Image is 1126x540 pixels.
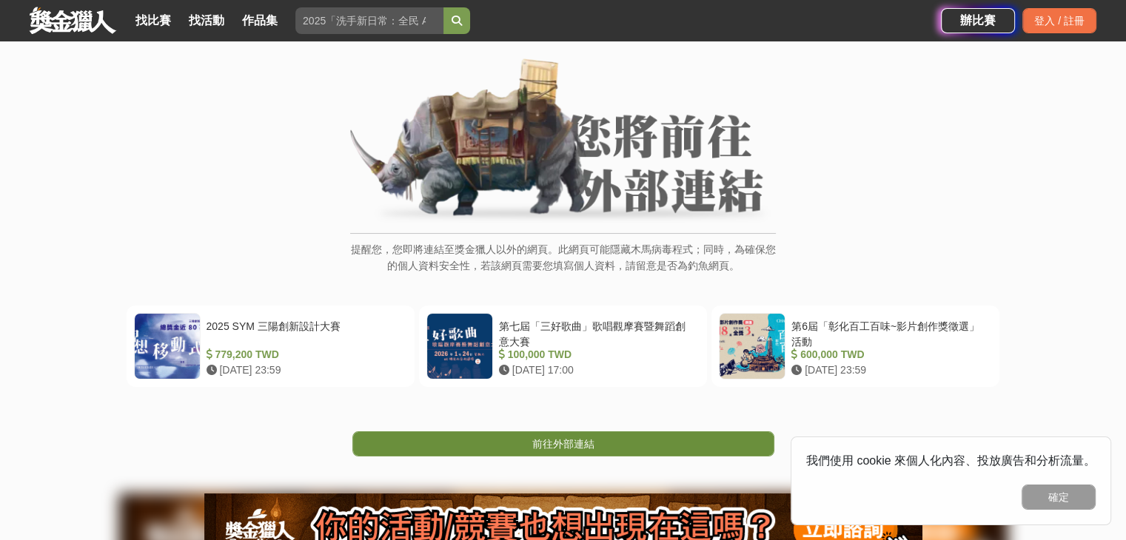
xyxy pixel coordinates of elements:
div: 登入 / 註冊 [1022,8,1096,33]
span: 前往外部連結 [532,438,594,450]
div: 第七屆「三好歌曲」歌唱觀摩賽暨舞蹈創意大賽 [499,319,694,347]
div: [DATE] 23:59 [791,362,986,378]
div: 779,200 TWD [207,347,401,362]
a: 2025 SYM 三陽創新設計大賽 779,200 TWD [DATE] 23:59 [127,306,415,387]
div: 600,000 TWD [791,347,986,362]
div: [DATE] 23:59 [207,362,401,378]
p: 提醒您，您即將連結至獎金獵人以外的網頁。此網頁可能隱藏木馬病毒程式；同時，為確保您的個人資料安全性，若該網頁需要您填寫個人資料，請留意是否為釣魚網頁。 [350,241,776,289]
a: 找活動 [183,10,230,31]
button: 確定 [1022,485,1096,510]
a: 前往外部連結 [352,431,774,456]
a: 作品集 [236,10,284,31]
a: 找比賽 [130,10,177,31]
div: 第6屆「彰化百工百味~影片創作獎徵選」活動 [791,319,986,347]
div: 100,000 TWD [499,347,694,362]
span: 我們使用 cookie 來個人化內容、投放廣告和分析流量。 [806,454,1096,467]
a: 辦比賽 [941,8,1015,33]
div: 2025 SYM 三陽創新設計大賽 [207,319,401,347]
img: External Link Banner [350,58,776,226]
a: 第6屆「彰化百工百味~影片創作獎徵選」活動 600,000 TWD [DATE] 23:59 [711,306,999,387]
div: [DATE] 17:00 [499,362,694,378]
input: 2025「洗手新日常：全民 ALL IN」洗手歌全台徵選 [295,7,443,34]
a: 第七屆「三好歌曲」歌唱觀摩賽暨舞蹈創意大賽 100,000 TWD [DATE] 17:00 [419,306,707,387]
